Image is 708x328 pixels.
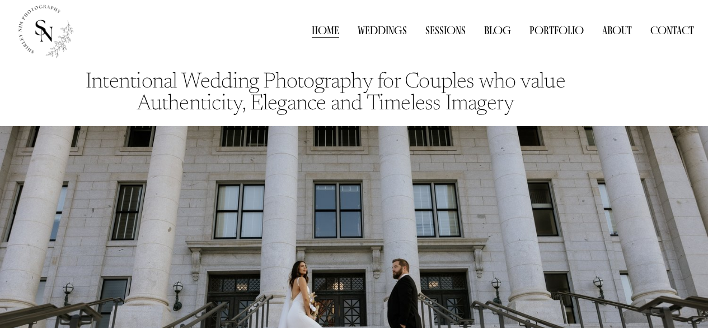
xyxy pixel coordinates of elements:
[650,22,694,39] a: Contact
[602,22,632,39] a: About
[312,22,339,39] a: Home
[529,22,584,39] a: folder dropdown
[484,22,511,39] a: Blog
[86,72,569,115] code: Intentional Wedding Photography for Couples who value Authenticity, Elegance and Timeless Imagery
[358,22,407,39] a: Weddings
[425,22,466,39] a: Sessions
[14,1,74,61] img: Shirley Nim Photography
[529,24,584,38] span: Portfolio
